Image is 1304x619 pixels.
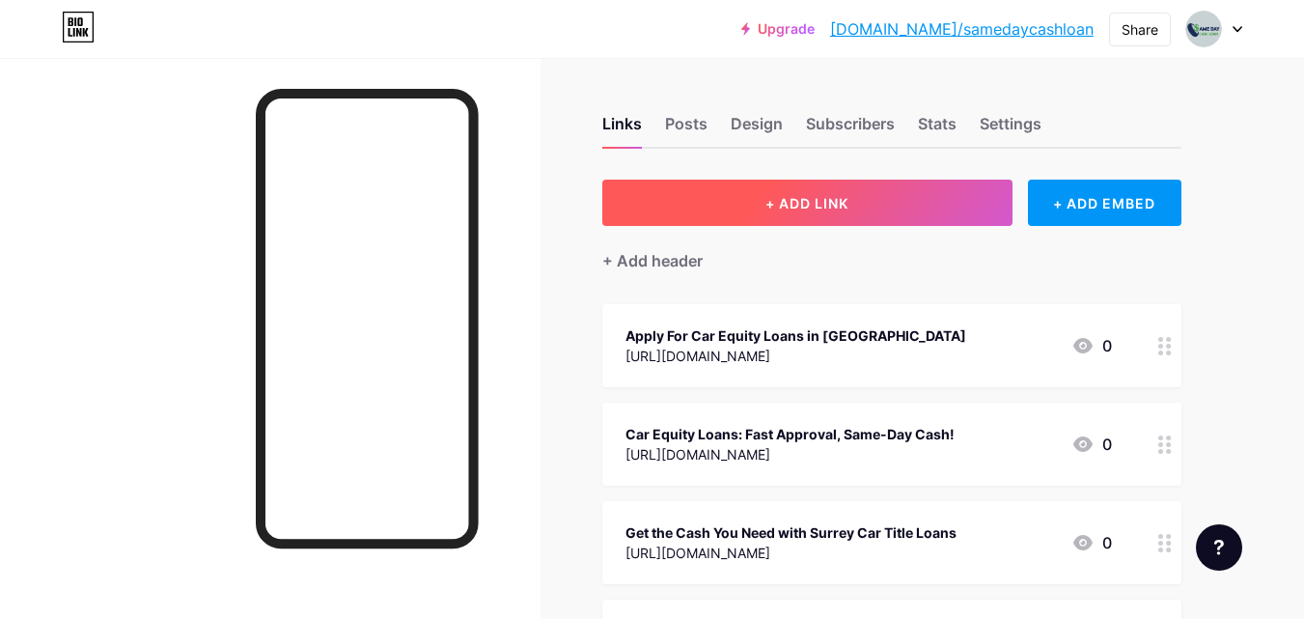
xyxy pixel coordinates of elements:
[625,543,957,563] div: [URL][DOMAIN_NAME]
[625,325,966,346] div: Apply For Car Equity Loans in [GEOGRAPHIC_DATA]
[1122,19,1158,40] div: Share
[625,522,957,543] div: Get the Cash You Need with Surrey Car Title Loans
[625,444,955,464] div: [URL][DOMAIN_NAME]
[1028,180,1181,226] div: + ADD EMBED
[1071,433,1112,456] div: 0
[602,180,1013,226] button: + ADD LINK
[806,112,895,147] div: Subscribers
[765,195,848,211] span: + ADD LINK
[665,112,707,147] div: Posts
[830,17,1094,41] a: [DOMAIN_NAME]/samedaycashloan
[602,249,703,272] div: + Add header
[1185,11,1222,47] img: samedaycashloan
[602,112,642,147] div: Links
[918,112,957,147] div: Stats
[980,112,1041,147] div: Settings
[1071,531,1112,554] div: 0
[625,424,955,444] div: Car Equity Loans: Fast Approval, Same-Day Cash!
[625,346,966,366] div: [URL][DOMAIN_NAME]
[731,112,783,147] div: Design
[741,21,815,37] a: Upgrade
[1071,334,1112,357] div: 0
